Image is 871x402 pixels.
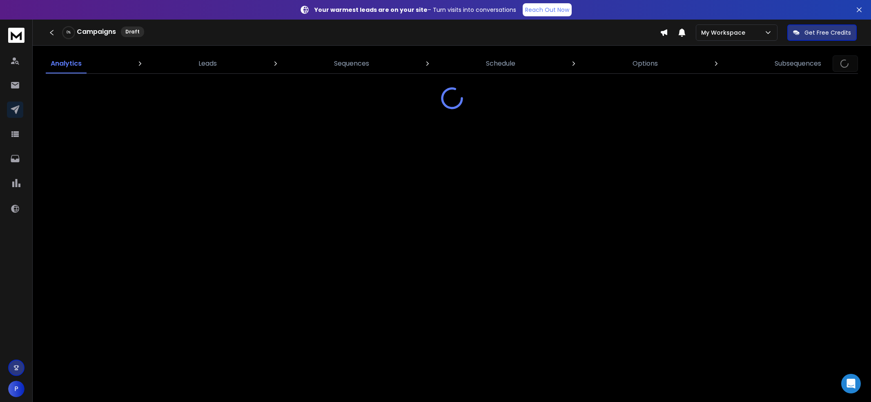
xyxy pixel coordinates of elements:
div: Draft [121,27,144,37]
a: Sequences [329,54,374,73]
img: logo [8,28,25,43]
p: Sequences [334,59,369,68]
div: Open Intercom Messenger [841,374,861,393]
a: Schedule [481,54,520,73]
a: Options [628,54,663,73]
p: Options [633,59,658,68]
button: P [8,381,25,397]
p: Analytics [51,59,82,68]
button: Get Free Credits [787,24,857,41]
strong: Your warmest leads are on your site [314,6,428,14]
p: Reach Out Now [525,6,569,14]
a: Reach Out Now [523,3,572,16]
p: – Turn visits into conversations [314,6,516,14]
h1: Campaigns [77,27,116,37]
p: Leads [198,59,217,68]
a: Analytics [46,54,87,73]
p: 0 % [67,30,71,35]
p: Get Free Credits [804,29,851,37]
p: My Workspace [701,29,748,37]
a: Leads [194,54,222,73]
a: Subsequences [770,54,826,73]
p: Subsequences [775,59,821,68]
p: Schedule [486,59,515,68]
